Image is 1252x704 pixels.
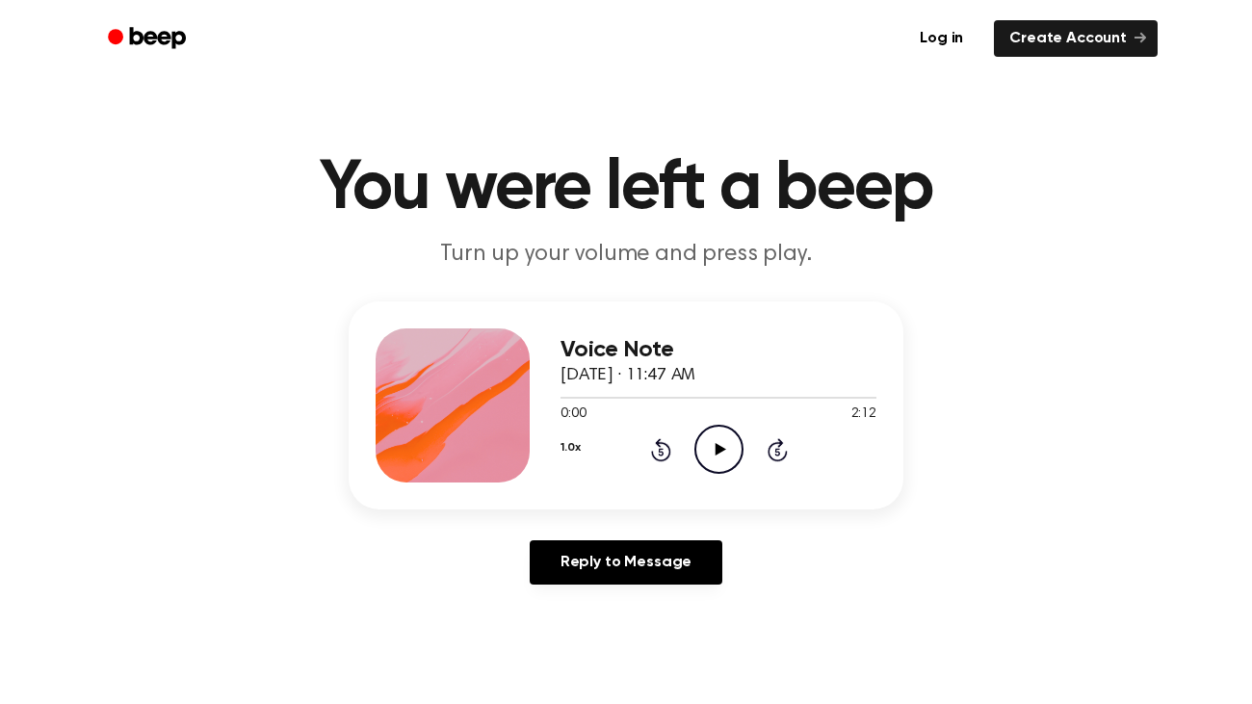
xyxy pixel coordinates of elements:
h1: You were left a beep [133,154,1119,223]
span: 2:12 [851,404,876,425]
p: Turn up your volume and press play. [256,239,996,271]
h3: Voice Note [561,337,876,363]
span: [DATE] · 11:47 AM [561,367,695,384]
a: Log in [900,16,982,61]
button: 1.0x [561,431,580,464]
span: 0:00 [561,404,586,425]
a: Create Account [994,20,1158,57]
a: Beep [94,20,203,58]
a: Reply to Message [530,540,722,585]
